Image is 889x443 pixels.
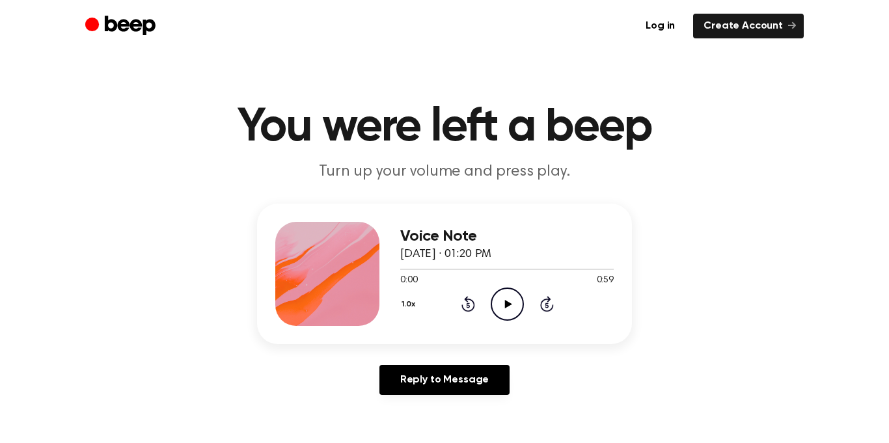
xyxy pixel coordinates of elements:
a: Log in [635,14,685,38]
h1: You were left a beep [111,104,778,151]
a: Beep [85,14,159,39]
p: Turn up your volume and press play. [195,161,694,183]
h3: Voice Note [400,228,614,245]
span: 0:59 [597,274,614,288]
button: 1.0x [400,293,420,315]
a: Create Account [693,14,804,38]
a: Reply to Message [379,365,510,395]
span: 0:00 [400,274,417,288]
span: [DATE] · 01:20 PM [400,248,491,260]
